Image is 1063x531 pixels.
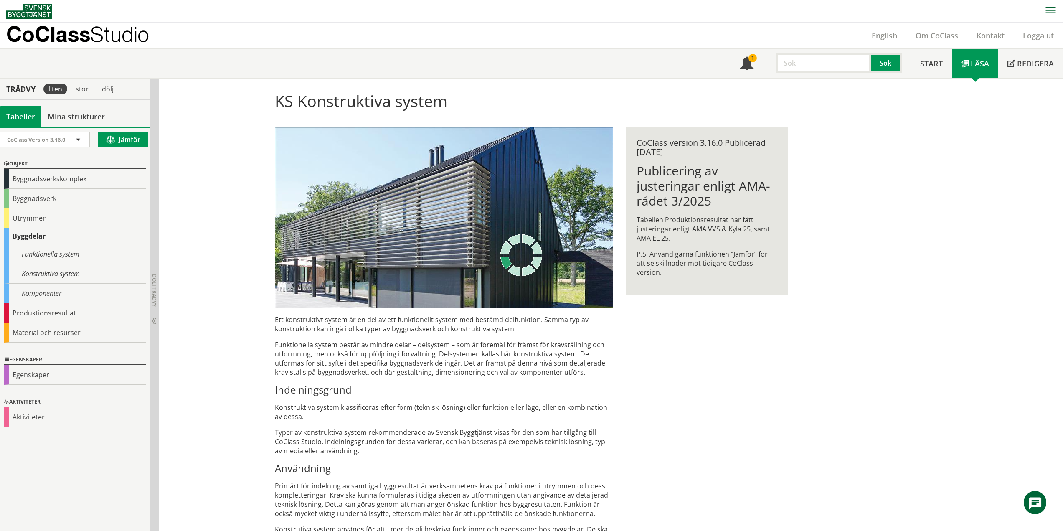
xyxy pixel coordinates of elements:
[4,169,146,189] div: Byggnadsverkskomplex
[6,23,167,48] a: CoClassStudio
[4,228,146,244] div: Byggdelar
[90,22,149,46] span: Studio
[275,91,788,117] h1: KS Konstruktiva system
[4,189,146,208] div: Byggnadsverk
[998,49,1063,78] a: Redigera
[97,84,119,94] div: dölj
[275,428,613,455] p: Typer av konstruktiva system rekommenderade av Svensk Byggtjänst visas för den som har tillgång t...
[7,136,65,143] span: CoClass Version 3.16.0
[275,462,613,475] h3: Användning
[275,481,613,518] p: Primärt för indelning av samtliga byggresultat är verksamhetens krav på funktioner i ut­rym­men o...
[151,274,158,307] span: Dölj trädvy
[98,132,148,147] button: Jämför
[43,84,67,94] div: liten
[4,244,146,264] div: Funktionella system
[275,315,613,333] p: Ett konstruktivt system är en del av ett funktionellt system med bestämd delfunktion. Samma typ a...
[4,208,146,228] div: Utrymmen
[4,264,146,284] div: Konstruktiva system
[906,30,967,41] a: Om CoClass
[6,29,149,39] p: CoClass
[911,49,952,78] a: Start
[275,403,613,421] p: Konstruktiva system klassificeras efter form (teknisk lösning) eller funktion eller läge, eller e...
[967,30,1014,41] a: Kontakt
[2,84,40,94] div: Trädvy
[4,323,146,343] div: Material och resurser
[500,234,542,276] img: Laddar
[275,127,613,308] img: structural-solar-shading.jpg
[637,215,777,243] p: Tabellen Produktionsresultat har fått justeringar enligt AMA VVS & Kyla 25, samt AMA EL 25.
[1017,58,1054,69] span: Redigera
[863,30,906,41] a: English
[275,384,613,396] h3: Indelningsgrund
[275,340,613,377] p: Funktionella system består av mindre delar – delsystem – som är föremål för främst för krav­ställ...
[71,84,94,94] div: stor
[4,284,146,303] div: Komponenter
[971,58,989,69] span: Läsa
[952,49,998,78] a: Läsa
[871,53,902,73] button: Sök
[1014,30,1063,41] a: Logga ut
[748,54,757,62] div: 1
[637,249,777,277] p: P.S. Använd gärna funktionen ”Jämför” för att se skillnader mot tidigare CoClass version.
[4,303,146,323] div: Produktionsresultat
[731,49,763,78] a: 1
[41,106,111,127] a: Mina strukturer
[920,58,943,69] span: Start
[4,365,146,385] div: Egenskaper
[4,159,146,169] div: Objekt
[4,407,146,427] div: Aktiviteter
[6,4,52,19] img: Svensk Byggtjänst
[637,138,777,157] div: CoClass version 3.16.0 Publicerad [DATE]
[776,53,871,73] input: Sök
[4,397,146,407] div: Aktiviteter
[740,58,753,71] span: Notifikationer
[4,355,146,365] div: Egenskaper
[637,163,777,208] h1: Publicering av justeringar enligt AMA-rådet 3/2025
